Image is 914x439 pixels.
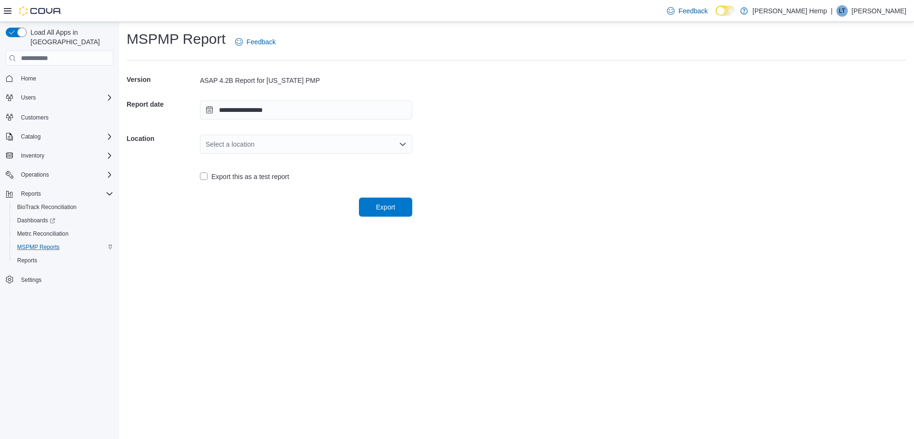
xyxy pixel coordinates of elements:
span: Inventory [17,150,113,161]
a: Feedback [231,32,279,51]
input: Press the down key to open a popover containing a calendar. [200,100,412,120]
button: Reports [10,254,117,267]
button: Users [2,91,117,104]
nav: Complex example [6,68,113,311]
button: Metrc Reconciliation [10,227,117,240]
span: BioTrack Reconciliation [13,201,113,213]
div: ASAP 4.2B Report for [US_STATE] PMP [200,76,412,85]
span: Settings [17,274,113,286]
span: MSPMP Reports [13,241,113,253]
a: Metrc Reconciliation [13,228,72,239]
span: Feedback [247,37,276,47]
h5: Report date [127,95,198,114]
span: Users [21,94,36,101]
button: Catalog [2,130,117,143]
span: Metrc Reconciliation [13,228,113,239]
span: Dashboards [17,217,55,224]
p: | [831,5,833,17]
span: Export [376,202,395,212]
span: Reports [13,255,113,266]
span: Home [17,72,113,84]
span: Customers [21,114,49,121]
a: Dashboards [13,215,59,226]
button: Operations [17,169,53,180]
input: Dark Mode [715,6,735,16]
a: Settings [17,274,45,286]
button: Catalog [17,131,44,142]
span: Reports [17,257,37,264]
div: Lucas Todd [836,5,848,17]
span: Customers [17,111,113,123]
a: Feedback [663,1,711,20]
p: [PERSON_NAME] [852,5,906,17]
span: Load All Apps in [GEOGRAPHIC_DATA] [27,28,113,47]
span: Feedback [678,6,707,16]
button: Inventory [17,150,48,161]
button: Inventory [2,149,117,162]
span: Reports [17,188,113,200]
button: Settings [2,273,117,287]
span: Reports [21,190,41,198]
span: Inventory [21,152,44,160]
span: LT [839,5,845,17]
span: Operations [17,169,113,180]
span: Metrc Reconciliation [17,230,69,238]
span: MSPMP Reports [17,243,60,251]
a: Home [17,73,40,84]
span: Catalog [17,131,113,142]
span: Dashboards [13,215,113,226]
span: Catalog [21,133,40,140]
button: Reports [2,187,117,200]
a: Reports [13,255,41,266]
span: Users [17,92,113,103]
a: Dashboards [10,214,117,227]
button: MSPMP Reports [10,240,117,254]
button: BioTrack Reconciliation [10,200,117,214]
span: Home [21,75,36,82]
h5: Version [127,70,198,89]
button: Customers [2,110,117,124]
span: Operations [21,171,49,179]
h1: MSPMP Report [127,30,226,49]
button: Export [359,198,412,217]
button: Home [2,71,117,85]
button: Open list of options [399,140,407,148]
img: Cova [19,6,62,16]
a: MSPMP Reports [13,241,63,253]
p: [PERSON_NAME] Hemp [753,5,827,17]
button: Reports [17,188,45,200]
a: Customers [17,112,52,123]
span: BioTrack Reconciliation [17,203,77,211]
button: Operations [2,168,117,181]
a: BioTrack Reconciliation [13,201,80,213]
h5: Location [127,129,198,148]
label: Export this as a test report [200,171,289,182]
input: Accessible screen reader label [206,139,207,150]
button: Users [17,92,40,103]
span: Settings [21,276,41,284]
